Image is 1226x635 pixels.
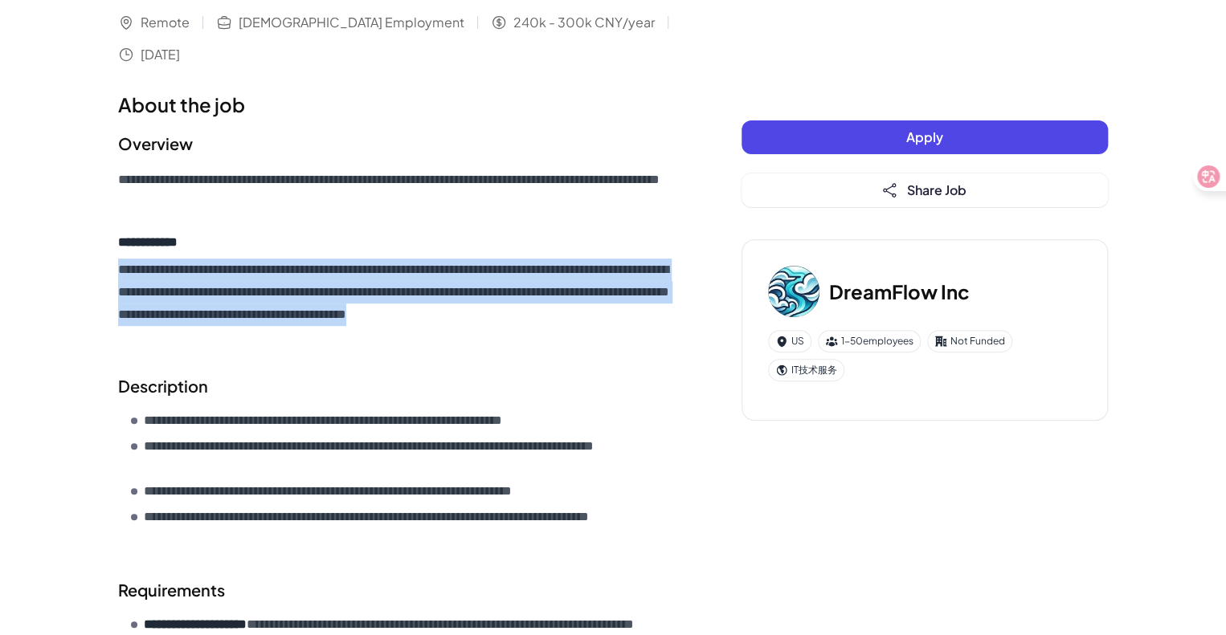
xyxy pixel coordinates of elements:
[742,120,1108,154] button: Apply
[118,90,677,119] h1: About the job
[141,13,190,32] span: Remote
[927,330,1012,352] div: Not Funded
[818,330,921,352] div: 1-50 employees
[513,13,655,32] span: 240k - 300k CNY/year
[829,277,970,306] h3: DreamFlow Inc
[742,173,1108,207] button: Share Job
[118,374,677,398] h2: Description
[907,181,966,198] span: Share Job
[118,578,677,602] h2: Requirements
[141,45,180,64] span: [DATE]
[768,359,844,381] div: IT技术服务
[118,132,677,156] h2: Overview
[239,13,464,32] span: [DEMOGRAPHIC_DATA] Employment
[768,330,811,352] div: US
[768,266,819,317] img: Dr
[906,128,943,145] span: Apply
